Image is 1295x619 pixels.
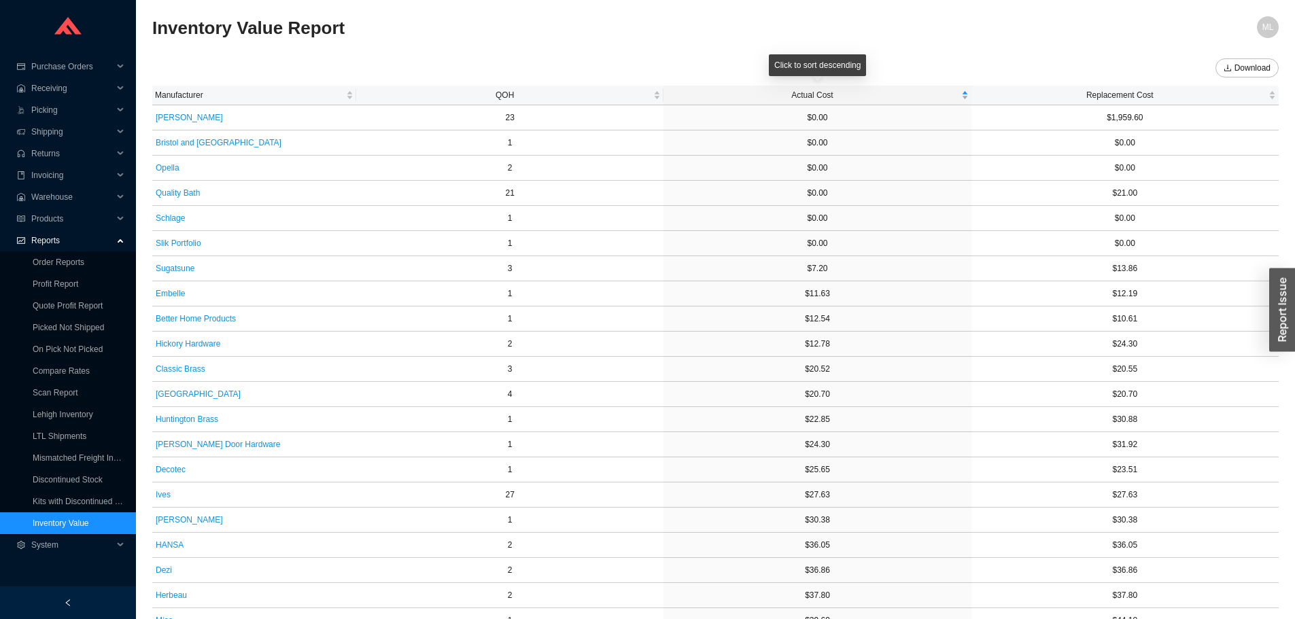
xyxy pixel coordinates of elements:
[156,513,223,527] span: [PERSON_NAME]
[663,181,971,206] td: $0.00
[155,158,180,177] button: Opella
[971,306,1279,332] td: $10.61
[663,357,971,382] td: $20.52
[156,337,220,351] span: Hickory Hardware
[356,332,663,357] td: 2
[156,211,185,225] span: Schlage
[156,312,236,325] span: Better Home Products
[155,535,184,554] button: HANSA
[16,149,26,158] span: customer-service
[156,387,241,401] span: [GEOGRAPHIC_DATA]
[663,432,971,457] td: $24.30
[16,541,26,549] span: setting
[356,156,663,181] td: 2
[16,171,26,179] span: book
[971,558,1279,583] td: $36.86
[356,105,663,130] td: 23
[1224,64,1232,73] span: download
[155,108,224,127] button: [PERSON_NAME]
[33,431,86,441] a: LTL Shipments
[156,488,171,501] span: Ives
[156,588,187,602] span: Herbeau
[156,287,185,300] span: Embelle
[156,236,201,250] span: Slik Portfolio
[33,410,93,419] a: Lehigh Inventory
[971,181,1279,206] td: $21.00
[356,231,663,256] td: 1
[156,563,172,577] span: Dezi
[356,558,663,583] td: 2
[155,410,219,429] button: Huntington Brass
[33,388,78,397] a: Scan Report
[971,256,1279,281] td: $13.86
[663,231,971,256] td: $0.00
[33,279,78,289] a: Profit Report
[663,482,971,508] td: $27.63
[971,457,1279,482] td: $23.51
[356,583,663,608] td: 2
[971,533,1279,558] td: $36.05
[156,362,205,376] span: Classic Brass
[1262,16,1274,38] span: ML
[33,475,103,484] a: Discontinued Stock
[156,161,179,175] span: Opella
[769,54,866,76] div: Click to sort descending
[971,86,1279,105] th: Replacement Cost sortable
[356,306,663,332] td: 1
[16,215,26,223] span: read
[356,457,663,482] td: 1
[31,77,113,99] span: Receiving
[356,382,663,407] td: 4
[971,357,1279,382] td: $20.55
[156,186,200,200] span: Quality Bath
[155,510,224,529] button: [PERSON_NAME]
[31,143,113,164] span: Returns
[663,533,971,558] td: $36.05
[31,56,113,77] span: Purchase Orders
[663,156,971,181] td: $0.00
[155,88,343,102] span: Manufacturer
[663,306,971,332] td: $12.54
[971,583,1279,608] td: $37.80
[356,206,663,231] td: 1
[356,357,663,382] td: 3
[16,236,26,245] span: fund
[31,186,113,208] span: Warehouse
[33,258,84,267] a: Order Reports
[156,111,223,124] span: [PERSON_NAME]
[971,105,1279,130] td: $1,959.60
[971,508,1279,533] td: $30.38
[152,86,356,105] th: Manufacturer sortable
[156,412,218,426] span: Huntington Brass
[356,130,663,156] td: 1
[359,88,651,102] span: QOH
[33,366,90,376] a: Compare Rates
[666,88,958,102] span: Actual Cost
[33,323,104,332] a: Picked Not Shipped
[356,508,663,533] td: 1
[663,558,971,583] td: $36.86
[971,130,1279,156] td: $0.00
[663,457,971,482] td: $25.65
[971,231,1279,256] td: $0.00
[971,382,1279,407] td: $20.70
[155,183,201,202] button: Quality Bath
[663,105,971,130] td: $0.00
[663,256,971,281] td: $7.20
[156,538,184,552] span: HANSA
[356,482,663,508] td: 27
[31,99,113,121] span: Picking
[971,407,1279,432] td: $30.88
[356,533,663,558] td: 2
[33,344,103,354] a: On Pick Not Picked
[155,435,281,454] button: [PERSON_NAME] Door Hardware
[155,259,195,278] button: Sugatsune
[31,230,113,251] span: Reports
[155,234,202,253] button: Slik Portfolio
[356,432,663,457] td: 1
[64,599,72,607] span: left
[663,332,971,357] td: $12.78
[1215,58,1279,77] button: downloadDownload
[356,181,663,206] td: 21
[152,16,997,40] h2: Inventory Value Report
